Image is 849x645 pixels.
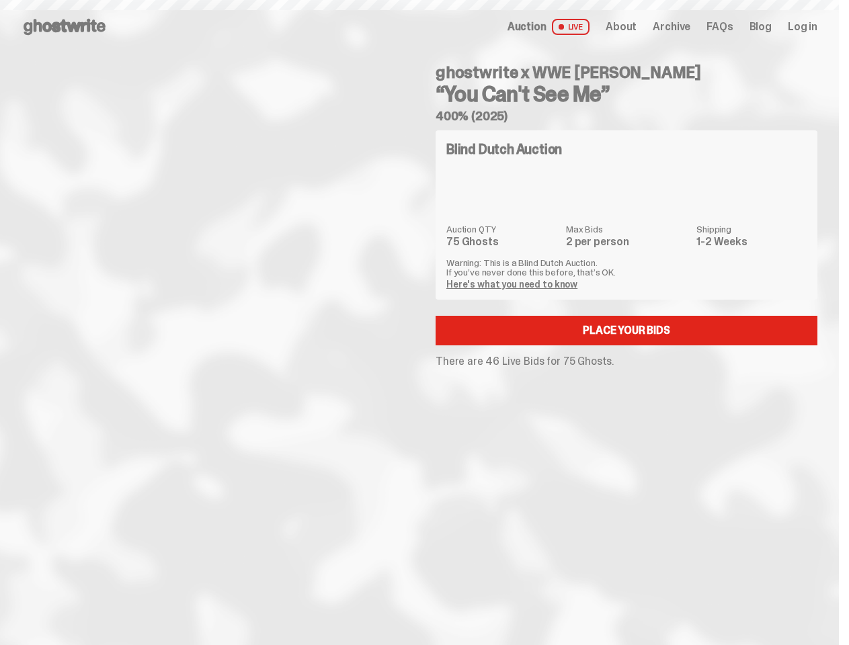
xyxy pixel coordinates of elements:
[606,21,637,32] a: About
[446,236,558,247] dd: 75 Ghosts
[508,19,590,35] a: Auction LIVE
[446,224,558,234] dt: Auction QTY
[436,110,817,122] h5: 400% (2025)
[566,236,688,247] dd: 2 per person
[446,142,562,156] h4: Blind Dutch Auction
[696,236,807,247] dd: 1-2 Weeks
[706,21,733,32] a: FAQs
[436,356,817,367] p: There are 46 Live Bids for 75 Ghosts.
[566,224,688,234] dt: Max Bids
[750,21,772,32] a: Blog
[696,224,807,234] dt: Shipping
[653,21,690,32] a: Archive
[446,258,807,277] p: Warning: This is a Blind Dutch Auction. If you’ve never done this before, that’s OK.
[436,64,817,81] h4: ghostwrite x WWE [PERSON_NAME]
[446,278,577,290] a: Here's what you need to know
[436,316,817,345] a: Place your Bids
[552,19,590,35] span: LIVE
[436,83,817,105] h3: “You Can't See Me”
[508,21,547,32] span: Auction
[788,21,817,32] a: Log in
